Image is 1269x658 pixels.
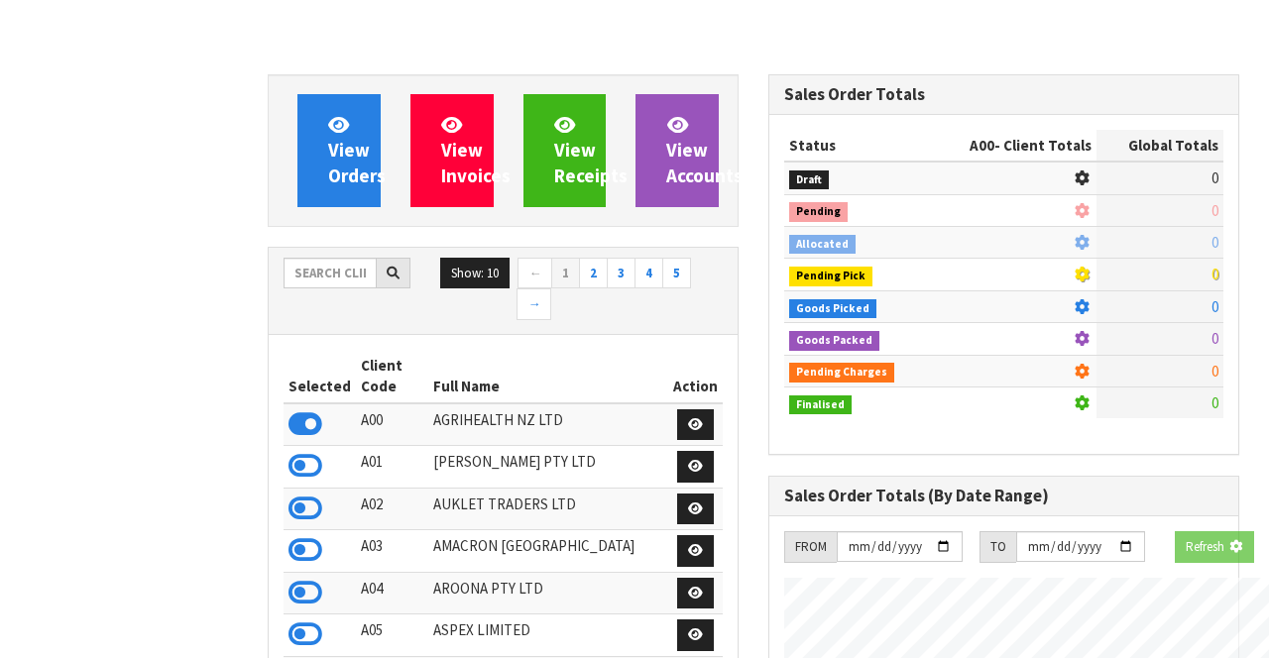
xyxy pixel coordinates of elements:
a: ViewOrders [297,94,381,207]
td: [PERSON_NAME] PTY LTD [428,446,668,489]
h3: Sales Order Totals (By Date Range) [784,487,1223,505]
a: ViewReceipts [523,94,607,207]
td: AMACRON [GEOGRAPHIC_DATA] [428,530,668,573]
button: Show: 10 [440,258,510,289]
a: 5 [662,258,691,289]
span: View Receipts [554,113,628,187]
div: FROM [784,531,837,563]
span: 0 [1211,297,1218,316]
span: Pending Pick [789,267,872,286]
span: 0 [1211,233,1218,252]
div: TO [980,531,1016,563]
td: A02 [356,488,428,530]
span: View Orders [328,113,386,187]
span: 0 [1211,362,1218,381]
th: Action [668,350,723,403]
button: Refresh [1175,531,1254,563]
span: View Invoices [441,113,511,187]
a: ViewAccounts [635,94,719,207]
td: A01 [356,446,428,489]
a: ViewInvoices [410,94,494,207]
th: Full Name [428,350,668,403]
span: A00 [970,136,994,155]
span: Allocated [789,235,856,255]
span: 0 [1211,168,1218,187]
td: ASPEX LIMITED [428,614,668,657]
td: A05 [356,614,428,657]
a: 4 [634,258,663,289]
span: 0 [1211,393,1218,412]
a: → [517,288,551,320]
th: Global Totals [1096,130,1223,162]
th: - Client Totals [929,130,1096,162]
span: Draft [789,170,829,190]
td: AROONA PTY LTD [428,572,668,614]
th: Selected [284,350,356,403]
td: A03 [356,530,428,573]
span: 0 [1211,265,1218,283]
td: AUKLET TRADERS LTD [428,488,668,530]
th: Client Code [356,350,428,403]
td: AGRIHEALTH NZ LTD [428,403,668,446]
input: Search clients [284,258,377,288]
span: Finalised [789,395,852,415]
span: Goods Packed [789,331,879,351]
a: 1 [551,258,580,289]
h3: Sales Order Totals [784,85,1223,104]
span: 0 [1211,201,1218,220]
a: 3 [607,258,635,289]
a: ← [518,258,552,289]
span: Pending Charges [789,363,894,383]
span: View Accounts [666,113,743,187]
a: 2 [579,258,608,289]
nav: Page navigation [518,258,723,324]
span: Goods Picked [789,299,876,319]
span: 0 [1211,329,1218,348]
td: A00 [356,403,428,446]
th: Status [784,130,929,162]
span: Pending [789,202,848,222]
td: A04 [356,572,428,614]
